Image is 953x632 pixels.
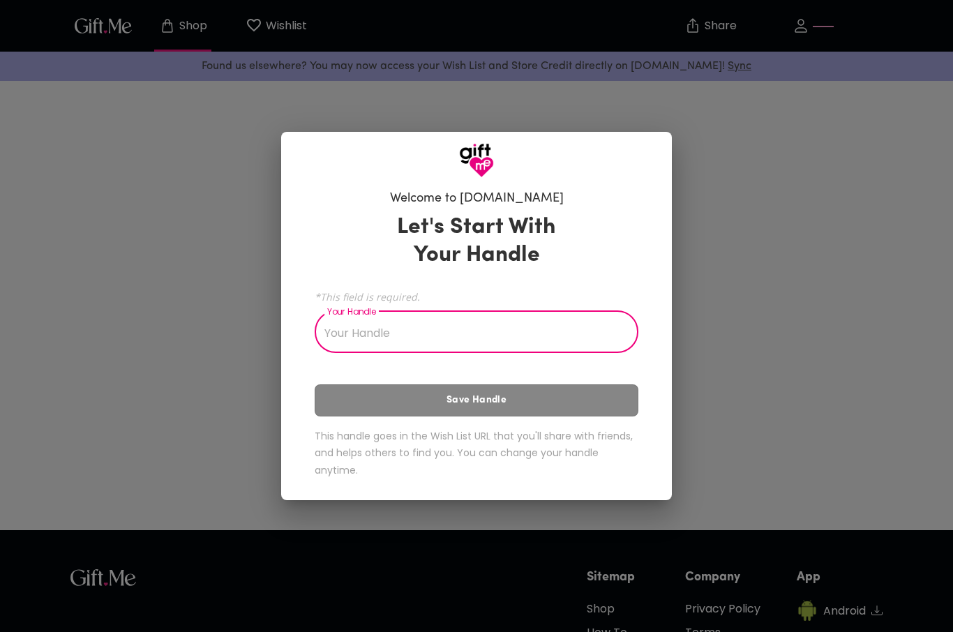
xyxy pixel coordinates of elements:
h3: Let's Start With Your Handle [380,213,573,269]
span: *This field is required. [315,290,638,303]
input: Your Handle [315,314,623,353]
h6: This handle goes in the Wish List URL that you'll share with friends, and helps others to find yo... [315,428,638,479]
img: GiftMe Logo [459,143,494,178]
h6: Welcome to [DOMAIN_NAME] [390,190,564,207]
